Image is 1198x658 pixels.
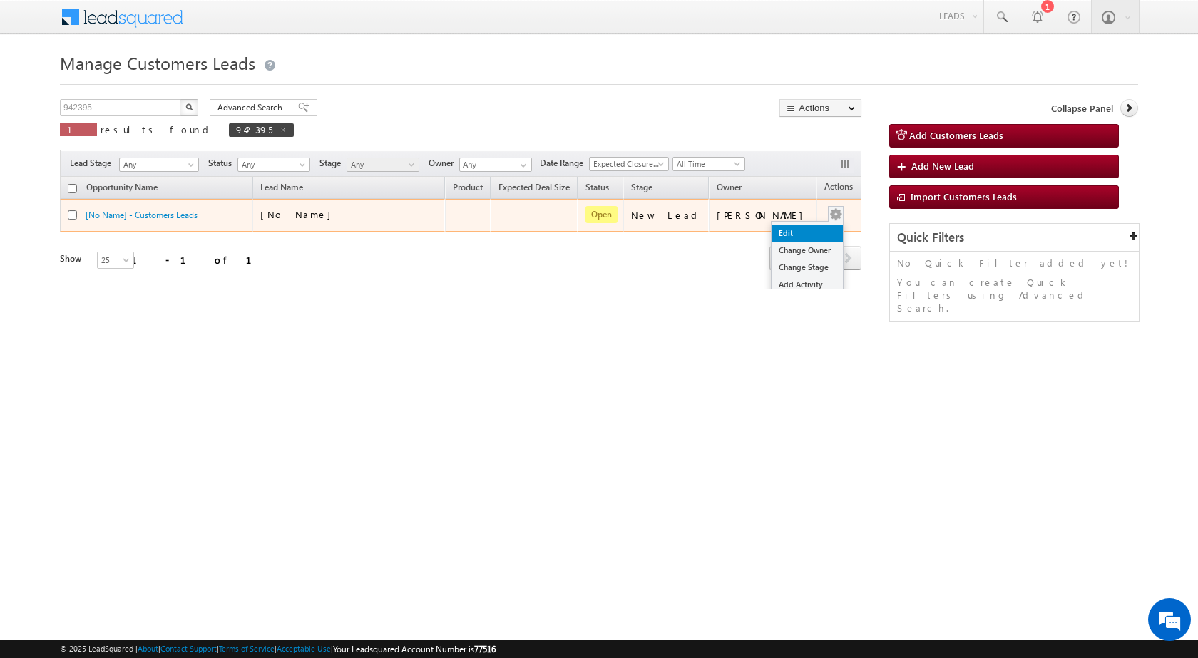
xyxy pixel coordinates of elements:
span: Stage [319,157,347,170]
span: [No Name] [260,208,338,220]
a: prev [769,247,796,270]
a: Any [237,158,310,172]
div: Quick Filters [890,224,1139,252]
a: Opportunity Name [79,180,165,198]
span: Add New Lead [911,160,974,172]
span: Lead Name [253,180,310,198]
span: Collapse Panel [1051,102,1113,115]
span: Open [585,206,618,223]
span: 25 [98,254,135,267]
a: Status [578,180,616,198]
a: Expected Deal Size [491,180,577,198]
span: Your Leadsquared Account Number is [333,644,496,654]
span: Any [120,158,194,171]
span: Owner [429,157,459,170]
span: Manage Customers Leads [60,51,255,74]
span: Actions [817,179,860,197]
span: Any [347,158,415,171]
span: Lead Stage [70,157,117,170]
p: No Quick Filter added yet! [897,257,1132,269]
p: You can create Quick Filters using Advanced Search. [897,276,1132,314]
div: [PERSON_NAME] [717,209,810,222]
span: Import Customers Leads [911,190,1017,202]
a: [No Name] - Customers Leads [86,210,198,220]
a: Acceptable Use [277,644,331,653]
span: Status [208,157,237,170]
div: 1 - 1 of 1 [131,252,269,268]
input: Check all records [68,184,77,193]
a: Show All Items [513,158,531,173]
a: Any [347,158,419,172]
span: prev [769,246,796,270]
span: 77516 [474,644,496,654]
span: 942395 [236,123,272,135]
span: Stage [631,182,652,192]
a: Any [119,158,199,172]
a: About [138,644,158,653]
a: Edit [772,225,843,242]
a: All Time [672,157,745,171]
span: 1 [67,123,90,135]
span: Any [238,158,306,171]
span: Product [453,182,483,192]
a: Contact Support [160,644,217,653]
span: Owner [717,182,742,192]
button: Actions [779,99,861,117]
span: Advanced Search [217,101,287,114]
a: next [835,247,861,270]
input: Type to Search [459,158,532,172]
span: All Time [673,158,741,170]
img: Search [185,103,193,110]
a: Expected Closure Date [589,157,669,171]
span: © 2025 LeadSquared | | | | | [60,642,496,656]
a: Change Owner [772,242,843,259]
div: Show [60,252,86,265]
span: Date Range [540,157,589,170]
span: Expected Deal Size [498,182,570,192]
span: Add Customers Leads [909,129,1003,141]
a: Terms of Service [219,644,275,653]
a: Change Stage [772,259,843,276]
span: Expected Closure Date [590,158,664,170]
span: results found [101,123,214,135]
span: next [835,246,861,270]
a: Stage [624,180,660,198]
a: 25 [97,252,134,269]
div: New Lead [631,209,702,222]
a: Add Activity [772,276,843,293]
span: Opportunity Name [86,182,158,192]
